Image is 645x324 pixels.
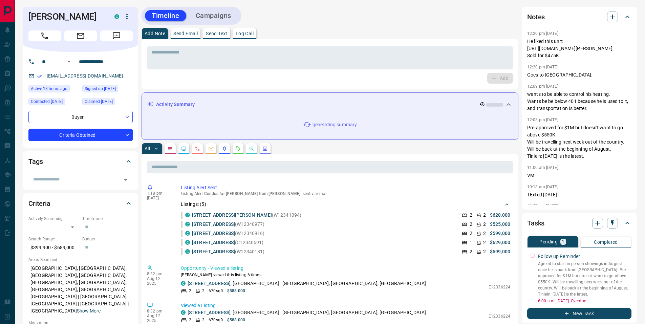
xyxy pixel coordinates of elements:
[527,71,631,79] p: Goes to [GEOGRAPHIC_DATA].
[147,314,171,323] p: Aug 12 2025
[28,257,133,263] p: Areas Searched:
[195,146,200,151] svg: Calls
[483,239,486,246] p: 2
[527,38,631,59] p: He liked this unit: [URL][DOMAIN_NAME][PERSON_NAME] Sold for $475K
[483,221,486,228] p: 2
[82,98,133,107] div: Wed May 14 2025
[527,12,545,22] h2: Notes
[470,221,472,228] p: 2
[85,98,113,105] span: Claimed [DATE]
[189,10,238,21] button: Campaigns
[188,310,231,315] a: [STREET_ADDRESS]
[527,65,558,69] p: 12:20 pm [DATE]
[192,230,265,237] p: (W12340916)
[538,253,580,260] p: Follow up Reminder
[470,239,472,246] p: 1
[28,11,104,22] h1: [PERSON_NAME]
[168,146,173,151] svg: Notes
[594,240,618,244] p: Completed
[185,249,190,254] div: condos.ca
[222,146,227,151] svg: Listing Alerts
[181,198,510,211] div: Listings: (5)
[483,248,486,255] p: 2
[204,191,301,196] span: Condos for [PERSON_NAME] from [PERSON_NAME]
[538,261,631,297] p: Agreed to start in-person showings in August once he is back from [GEOGRAPHIC_DATA]. Pre-approved...
[31,98,63,105] span: Contacted [DATE]
[147,276,171,286] p: Aug 12 2025
[192,212,301,219] p: (W12341094)
[192,240,235,245] a: [STREET_ADDRESS]
[181,184,510,191] p: Listing Alert Sent
[82,85,133,94] div: Wed May 14 2025
[82,216,133,222] p: Timeframe:
[527,215,631,231] div: Tasks
[28,216,79,222] p: Actively Searching:
[145,10,186,21] button: Timeline
[527,117,558,122] p: 12:03 pm [DATE]
[562,239,564,244] p: 1
[490,221,510,228] p: $525,000
[538,298,631,304] p: 6:00 a.m. [DATE] - Overdue
[147,272,171,276] p: 8:32 pm
[236,31,254,36] p: Log Call
[483,230,486,237] p: 2
[100,30,133,41] span: Message
[47,73,123,79] a: [EMAIL_ADDRESS][DOMAIN_NAME]
[192,221,235,227] a: [STREET_ADDRESS]
[28,30,61,41] span: Call
[114,14,119,19] div: condos.ca
[181,272,510,278] p: [PERSON_NAME] viewed this listing 6 times
[227,288,245,294] p: $588,000
[527,172,631,179] p: VM
[188,280,426,287] p: , [GEOGRAPHIC_DATA] | [GEOGRAPHIC_DATA], [GEOGRAPHIC_DATA], [GEOGRAPHIC_DATA]
[185,240,190,245] div: condos.ca
[527,308,631,319] button: New Task
[181,201,206,208] p: Listings: ( 5 )
[539,239,558,244] p: Pending
[262,146,268,151] svg: Agent Actions
[28,111,133,123] div: Buyer
[28,236,79,242] p: Search Range:
[192,249,235,254] a: [STREET_ADDRESS]
[147,196,171,200] p: [DATE]
[181,302,510,309] p: Viewed a Listing
[470,230,472,237] p: 2
[173,31,198,36] p: Send Email
[527,191,631,198] p: TExted [DATE].
[28,156,43,167] h2: Tags
[489,284,510,290] p: E12336224
[181,265,510,272] p: Opportunity - Viewed a listing
[188,281,231,286] a: [STREET_ADDRESS]
[145,31,165,36] p: Add Note
[147,309,171,314] p: 8:32 pm
[188,309,426,316] p: , [GEOGRAPHIC_DATA] | [GEOGRAPHIC_DATA], [GEOGRAPHIC_DATA], [GEOGRAPHIC_DATA]
[82,236,133,242] p: Budget:
[527,91,631,112] p: wants to be able to control his heating. Wants be be below 401 because he is used to it, and tran...
[156,101,195,108] p: Activity Summary
[185,222,190,226] div: condos.ca
[209,288,223,294] p: 670 sqft
[181,281,186,286] div: condos.ca
[37,74,42,79] svg: Email Verified
[192,231,235,236] a: [STREET_ADDRESS]
[181,310,186,315] div: condos.ca
[313,121,357,128] p: generating summary
[185,213,190,217] div: condos.ca
[490,239,510,246] p: $629,000
[235,146,241,151] svg: Requests
[490,248,510,255] p: $599,000
[483,212,486,219] p: 2
[181,146,187,151] svg: Lead Browsing Activity
[28,98,79,107] div: Tue May 20 2025
[202,288,205,294] p: 2
[470,248,472,255] p: 2
[208,146,214,151] svg: Emails
[77,307,101,315] button: Show More
[28,242,79,253] p: $399,900 - $689,000
[145,146,150,151] p: All
[527,31,558,36] p: 12:20 pm [DATE]
[189,317,191,323] p: 2
[28,85,79,94] div: Tue Aug 12 2025
[527,185,558,189] p: 10:18 am [DATE]
[527,9,631,25] div: Notes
